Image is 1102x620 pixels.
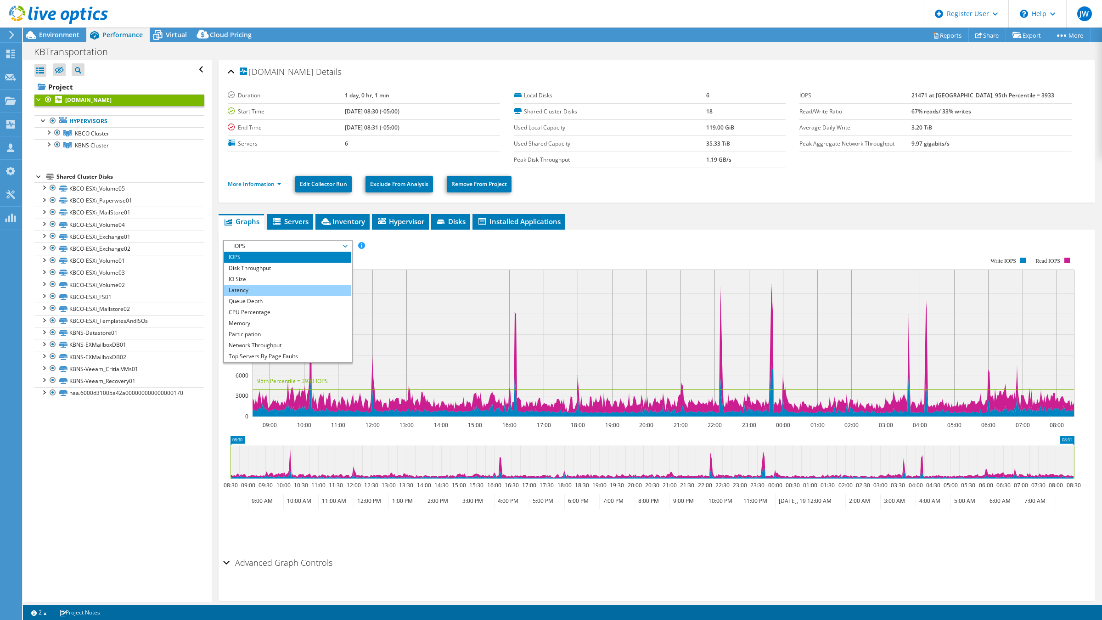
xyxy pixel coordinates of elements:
[34,291,204,303] a: KBCO-ESXi_FS01
[645,481,659,489] text: 20:30
[891,481,905,489] text: 03:30
[257,377,328,385] text: 95th Percentile = 3933 IOPS
[228,123,345,132] label: End Time
[768,481,782,489] text: 00:00
[1016,421,1030,429] text: 07:00
[799,107,911,116] label: Read/Write Ratio
[821,481,835,489] text: 01:30
[434,421,448,429] text: 14:00
[981,421,995,429] text: 06:00
[434,481,449,489] text: 14:30
[505,481,519,489] text: 16:30
[382,481,396,489] text: 13:00
[377,217,424,226] span: Hypervisor
[514,155,707,164] label: Peak Disk Throughput
[628,481,642,489] text: 20:00
[65,96,112,104] b: [DOMAIN_NAME]
[674,421,688,429] text: 21:00
[364,481,378,489] text: 12:30
[706,156,731,163] b: 1.19 GB/s
[34,242,204,254] a: KBCO-ESXi_Exchange02
[316,66,341,77] span: Details
[708,421,722,429] text: 22:00
[25,607,53,618] a: 2
[34,115,204,127] a: Hypervisors
[345,140,348,147] b: 6
[34,267,204,279] a: KBCO-ESXi_Volume03
[698,481,712,489] text: 22:00
[803,481,817,489] text: 01:00
[540,481,554,489] text: 17:30
[224,329,351,340] li: Participation
[224,307,351,318] li: CPU Percentage
[856,481,870,489] text: 02:30
[224,296,351,307] li: Queue Depth
[909,481,923,489] text: 04:00
[34,303,204,315] a: KBCO-ESXi_Mailstore02
[102,30,143,39] span: Performance
[34,327,204,339] a: KBNS-Datastore01
[873,481,888,489] text: 03:00
[224,481,238,489] text: 08:30
[911,91,1054,99] b: 21471 at [GEOGRAPHIC_DATA], 95th Percentile = 3933
[979,481,993,489] text: 06:00
[742,421,756,429] text: 23:00
[75,130,109,137] span: KBCO Cluster
[365,176,433,192] a: Exclude From Analysis
[224,340,351,351] li: Network Throughput
[947,421,961,429] text: 05:00
[240,68,314,77] span: [DOMAIN_NAME]
[228,91,345,100] label: Duration
[1048,28,1091,42] a: More
[34,255,204,267] a: KBCO-ESXi_Volume01
[39,30,79,39] span: Environment
[514,123,707,132] label: Used Local Capacity
[990,258,1016,264] text: Write IOPS
[571,421,585,429] text: 18:00
[1036,258,1061,264] text: Read IOPS
[502,421,517,429] text: 16:00
[605,421,619,429] text: 19:00
[1067,481,1081,489] text: 08:30
[468,421,482,429] text: 15:00
[1020,10,1028,18] svg: \n
[799,139,911,148] label: Peak Aggregate Network Throughput
[610,481,624,489] text: 19:30
[210,30,252,39] span: Cloud Pricing
[331,421,345,429] text: 11:00
[575,481,589,489] text: 18:30
[926,481,940,489] text: 04:30
[1050,421,1064,429] text: 08:00
[34,195,204,207] a: KBCO-ESXi_Paperwise01
[961,481,975,489] text: 05:30
[365,421,380,429] text: 12:00
[347,481,361,489] text: 12:00
[34,387,204,399] a: naa.6000d31005a42a000000000000000170
[968,28,1006,42] a: Share
[1049,481,1063,489] text: 08:00
[166,30,187,39] span: Virtual
[329,481,343,489] text: 11:30
[223,217,259,226] span: Graphs
[487,481,501,489] text: 16:00
[1031,481,1046,489] text: 07:30
[223,553,332,572] h2: Advanced Graph Controls
[557,481,572,489] text: 18:00
[537,421,551,429] text: 17:00
[639,421,653,429] text: 20:00
[706,124,734,131] b: 119.00 GiB
[879,421,893,429] text: 03:00
[750,481,765,489] text: 23:30
[259,481,273,489] text: 09:30
[399,421,414,429] text: 13:00
[399,481,413,489] text: 13:30
[30,47,122,57] h1: KBTransportation
[1014,481,1028,489] text: 07:00
[810,421,825,429] text: 01:00
[469,481,484,489] text: 15:30
[53,607,107,618] a: Project Notes
[345,91,389,99] b: 1 day, 0 hr, 1 min
[34,207,204,219] a: KBCO-ESXi_MailStore01
[241,481,255,489] text: 09:00
[996,481,1011,489] text: 06:30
